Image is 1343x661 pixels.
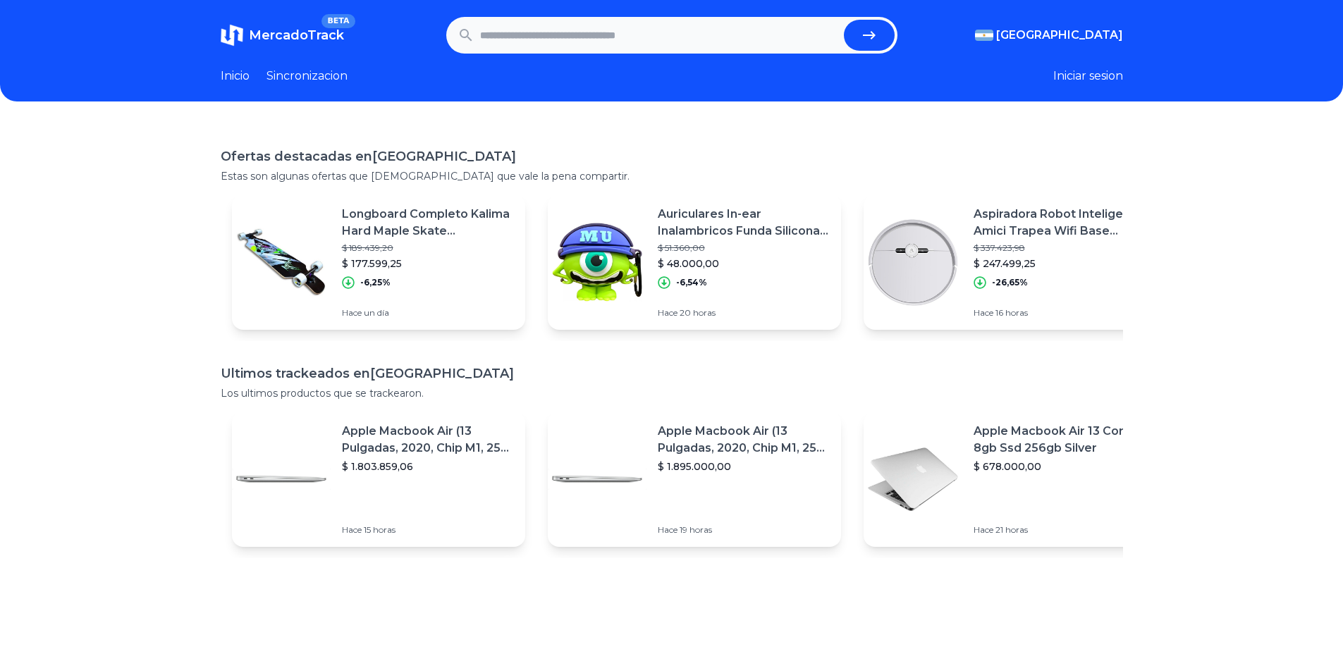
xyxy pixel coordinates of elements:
[221,24,243,47] img: MercadoTrack
[676,277,707,288] p: -6,54%
[548,194,841,330] a: Featured imageAuriculares In-ear Inalambricos Funda Silicona Diseño Anime$ 51.360,00$ 48.000,00-6...
[266,68,348,85] a: Sincronizacion
[232,430,331,529] img: Featured image
[548,412,841,547] a: Featured imageApple Macbook Air (13 Pulgadas, 2020, Chip M1, 256 Gb De Ssd, 8 Gb De Ram) - Plata$...
[221,68,250,85] a: Inicio
[974,307,1146,319] p: Hace 16 horas
[249,27,344,43] span: MercadoTrack
[975,27,1123,44] button: [GEOGRAPHIC_DATA]
[342,206,514,240] p: Longboard Completo Kalima Hard Maple Skate Profesional Pro
[658,206,830,240] p: Auriculares In-ear Inalambricos Funda Silicona Diseño Anime
[1053,68,1123,85] button: Iniciar sesion
[221,364,1123,383] h1: Ultimos trackeados en [GEOGRAPHIC_DATA]
[360,277,391,288] p: -6,25%
[342,423,514,457] p: Apple Macbook Air (13 Pulgadas, 2020, Chip M1, 256 Gb De Ssd, 8 Gb De Ram) - Plata
[658,423,830,457] p: Apple Macbook Air (13 Pulgadas, 2020, Chip M1, 256 Gb De Ssd, 8 Gb De Ram) - Plata
[974,206,1146,240] p: Aspiradora Robot Inteligente Amici Trapea Wifi Base Carga
[992,277,1028,288] p: -26,65%
[974,242,1146,254] p: $ 337.423,98
[342,257,514,271] p: $ 177.599,25
[864,213,962,311] img: Featured image
[232,412,525,547] a: Featured imageApple Macbook Air (13 Pulgadas, 2020, Chip M1, 256 Gb De Ssd, 8 Gb De Ram) - Plata$...
[321,14,355,28] span: BETA
[221,147,1123,166] h1: Ofertas destacadas en [GEOGRAPHIC_DATA]
[548,430,646,529] img: Featured image
[974,459,1146,474] p: $ 678.000,00
[342,242,514,254] p: $ 189.439,20
[232,194,525,330] a: Featured imageLongboard Completo Kalima Hard Maple Skate Profesional Pro$ 189.439,20$ 177.599,25-...
[658,524,830,536] p: Hace 19 horas
[232,213,331,311] img: Featured image
[548,213,646,311] img: Featured image
[996,27,1123,44] span: [GEOGRAPHIC_DATA]
[864,194,1157,330] a: Featured imageAspiradora Robot Inteligente Amici Trapea Wifi Base Carga$ 337.423,98$ 247.499,25-2...
[658,307,830,319] p: Hace 20 horas
[342,307,514,319] p: Hace un día
[221,386,1123,400] p: Los ultimos productos que se trackearon.
[864,412,1157,547] a: Featured imageApple Macbook Air 13 Core I5 8gb Ssd 256gb Silver$ 678.000,00Hace 21 horas
[342,524,514,536] p: Hace 15 horas
[342,459,514,474] p: $ 1.803.859,06
[658,459,830,474] p: $ 1.895.000,00
[221,169,1123,183] p: Estas son algunas ofertas que [DEMOGRAPHIC_DATA] que vale la pena compartir.
[974,423,1146,457] p: Apple Macbook Air 13 Core I5 8gb Ssd 256gb Silver
[975,30,993,41] img: Argentina
[974,257,1146,271] p: $ 247.499,25
[221,24,344,47] a: MercadoTrackBETA
[658,257,830,271] p: $ 48.000,00
[658,242,830,254] p: $ 51.360,00
[864,430,962,529] img: Featured image
[974,524,1146,536] p: Hace 21 horas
